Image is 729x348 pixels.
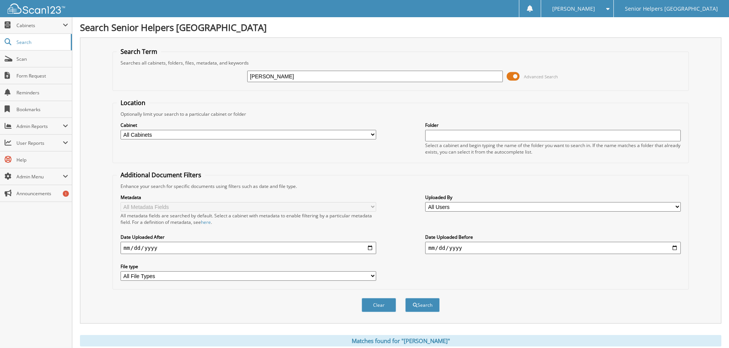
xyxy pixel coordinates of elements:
span: Admin Menu [16,173,63,180]
h1: Search Senior Helpers [GEOGRAPHIC_DATA] [80,21,721,34]
div: Searches all cabinets, folders, files, metadata, and keywords [117,60,685,66]
label: Cabinet [121,122,376,128]
label: Date Uploaded After [121,234,376,240]
span: Reminders [16,89,68,96]
legend: Location [117,99,149,107]
input: end [425,242,681,254]
div: Matches found for "[PERSON_NAME]" [80,335,721,346]
a: here [201,219,211,225]
span: Scan [16,56,68,62]
span: Help [16,157,68,163]
img: scan123-logo-white.svg [8,3,65,14]
div: 1 [63,191,69,197]
button: Search [405,298,440,312]
span: User Reports [16,140,63,146]
span: Admin Reports [16,123,63,129]
button: Clear [362,298,396,312]
span: Cabinets [16,22,63,29]
label: Folder [425,122,681,128]
span: Advanced Search [524,74,558,79]
span: Form Request [16,73,68,79]
legend: Additional Document Filters [117,171,205,179]
span: Announcements [16,190,68,197]
span: Search [16,39,67,45]
label: Metadata [121,194,376,201]
div: All metadata fields are searched by default. Select a cabinet with metadata to enable filtering b... [121,212,376,225]
span: [PERSON_NAME] [552,6,595,11]
legend: Search Term [117,47,161,56]
label: File type [121,263,376,270]
div: Optionally limit your search to a particular cabinet or folder [117,111,685,117]
label: Uploaded By [425,194,681,201]
div: Select a cabinet and begin typing the name of the folder you want to search in. If the name match... [425,142,681,155]
span: Bookmarks [16,106,68,113]
input: start [121,242,376,254]
span: Senior Helpers [GEOGRAPHIC_DATA] [625,6,718,11]
div: Enhance your search for specific documents using filters such as date and file type. [117,183,685,189]
label: Date Uploaded Before [425,234,681,240]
